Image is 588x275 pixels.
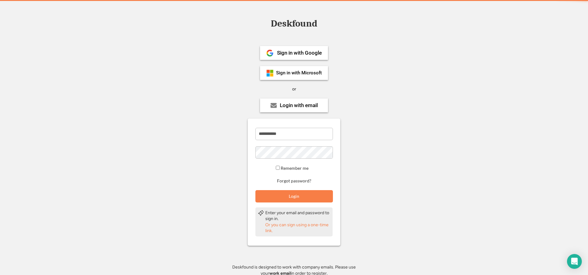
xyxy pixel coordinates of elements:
label: Remember me [281,165,309,171]
div: Sign in with Google [277,50,322,56]
div: Login with email [280,103,318,108]
button: Login [255,190,333,202]
div: Enter your email and password to sign in. [265,210,330,222]
div: Or you can sign using a one-time link. [265,222,330,234]
div: or [292,86,296,92]
div: Sign in with Microsoft [276,71,322,75]
img: ms-symbollockup_mssymbol_19.png [266,69,274,77]
img: 1024px-Google__G__Logo.svg.png [266,49,274,57]
div: Open Intercom Messenger [567,254,582,269]
div: Deskfound [268,19,320,28]
button: Forgot password? [276,178,312,184]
